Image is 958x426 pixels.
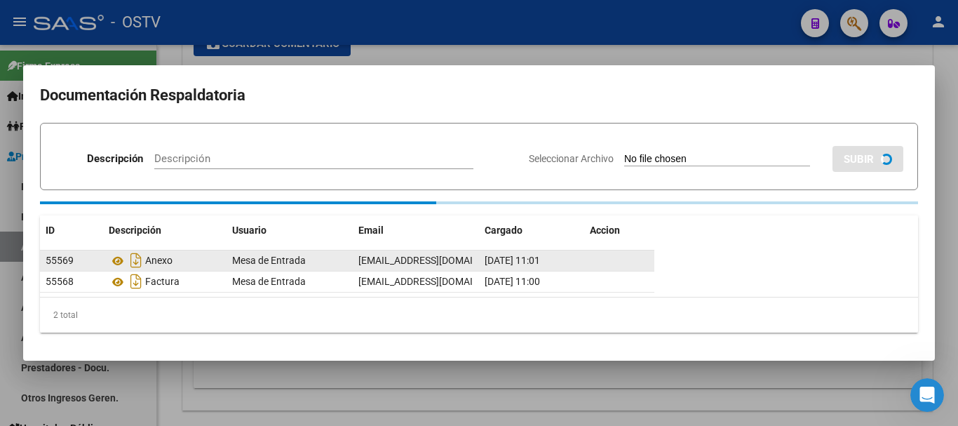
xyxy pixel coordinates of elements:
span: Descripción [109,225,161,236]
datatable-header-cell: Accion [584,215,654,246]
span: 55568 [46,276,74,287]
div: Factura [109,270,221,293]
div: 2 total [40,298,918,333]
datatable-header-cell: Usuario [227,215,353,246]
span: Accion [590,225,620,236]
i: Descargar documento [127,249,145,272]
iframe: Intercom live chat [910,378,944,412]
span: Mesa de Entrada [232,255,306,266]
h2: Documentación Respaldatoria [40,82,918,109]
div: Anexo [109,249,221,272]
datatable-header-cell: ID [40,215,103,246]
span: Mesa de Entrada [232,276,306,287]
p: Descripción [87,151,143,167]
span: [EMAIL_ADDRESS][DOMAIN_NAME] [358,255,514,266]
datatable-header-cell: Email [353,215,479,246]
span: ID [46,225,55,236]
button: SUBIR [832,146,903,172]
datatable-header-cell: Cargado [479,215,584,246]
span: Usuario [232,225,267,236]
span: Email [358,225,384,236]
datatable-header-cell: Descripción [103,215,227,246]
i: Descargar documento [127,270,145,293]
span: Seleccionar Archivo [529,153,614,164]
span: [DATE] 11:00 [485,276,540,287]
span: Cargado [485,225,522,236]
span: [EMAIL_ADDRESS][DOMAIN_NAME] [358,276,514,287]
span: SUBIR [844,153,874,166]
span: 55569 [46,255,74,266]
span: [DATE] 11:01 [485,255,540,266]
